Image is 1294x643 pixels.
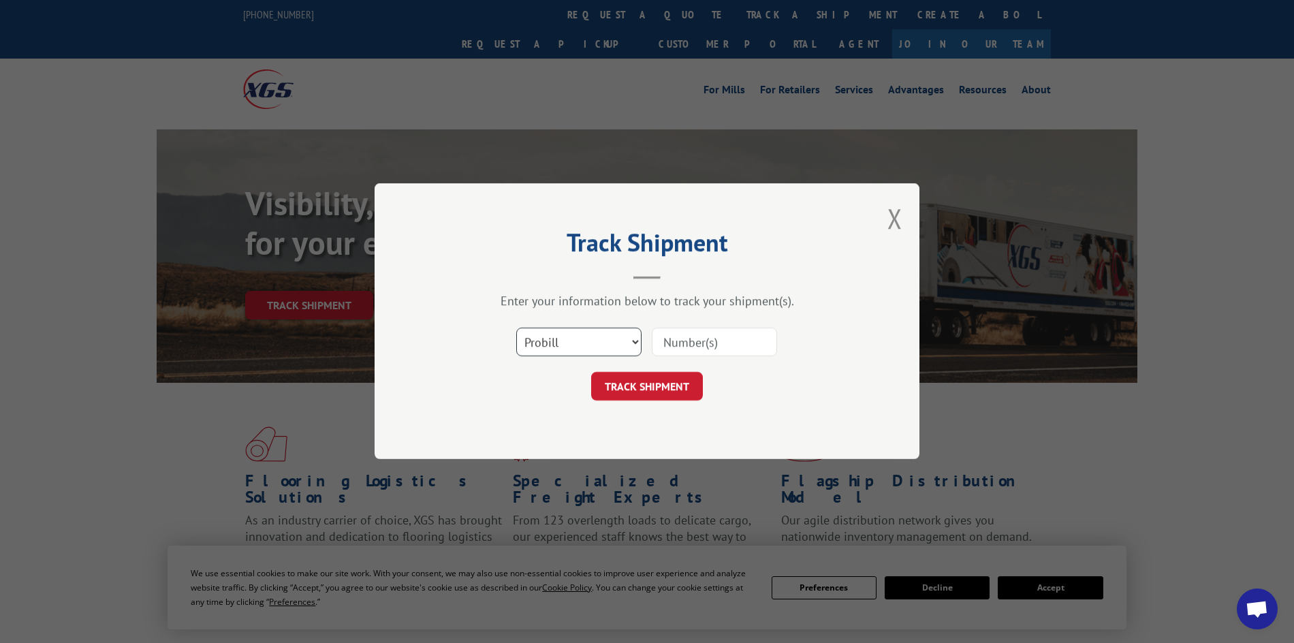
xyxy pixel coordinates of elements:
[443,294,851,309] div: Enter your information below to track your shipment(s).
[443,233,851,259] h2: Track Shipment
[887,200,902,236] button: Close modal
[652,328,777,357] input: Number(s)
[1237,589,1278,629] a: Open chat
[591,373,703,401] button: TRACK SHIPMENT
